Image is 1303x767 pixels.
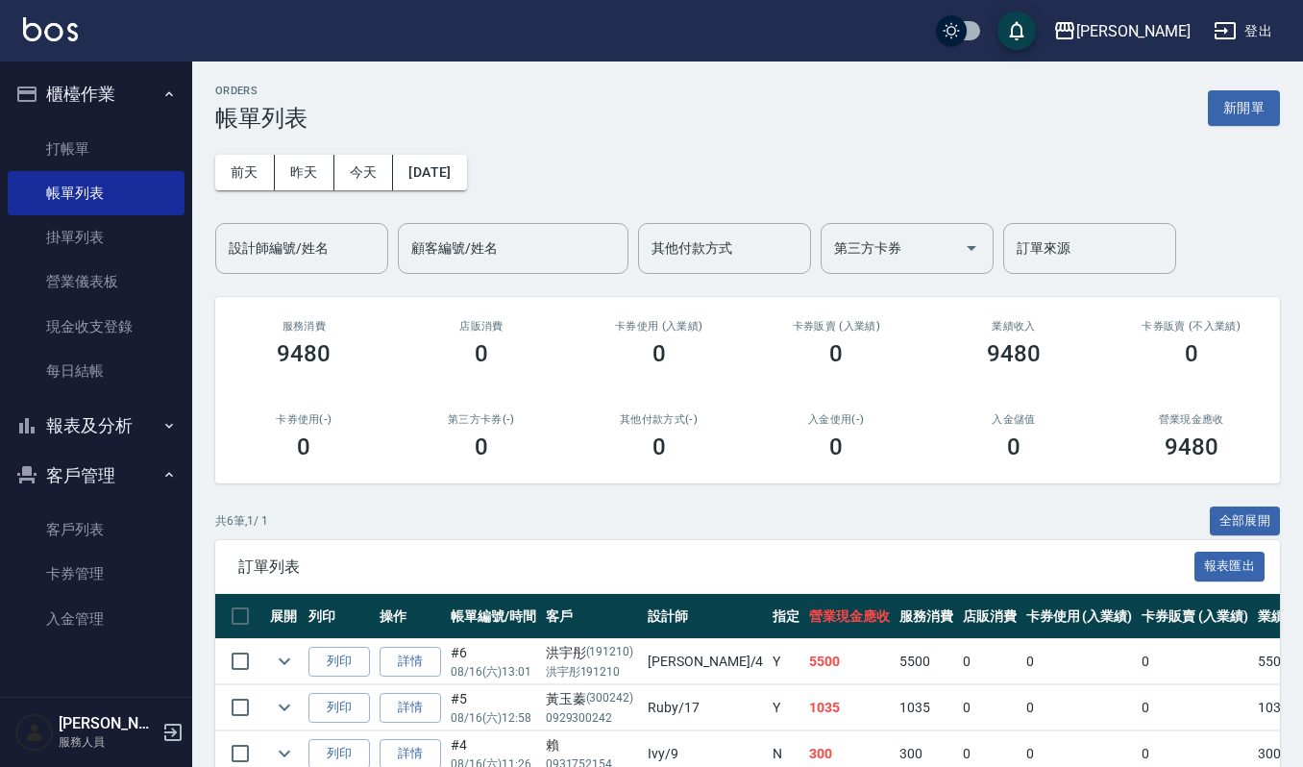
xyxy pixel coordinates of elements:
td: 0 [958,685,1021,730]
td: 0 [1021,639,1138,684]
p: 服務人員 [59,733,157,751]
h2: 卡券販賣 (入業績) [771,320,902,333]
th: 卡券使用 (入業績) [1021,594,1138,639]
h3: 0 [652,340,666,367]
h3: 0 [1007,433,1020,460]
a: 打帳單 [8,127,184,171]
th: 客戶 [541,594,644,639]
button: 昨天 [275,155,334,190]
h3: 0 [652,433,666,460]
th: 列印 [304,594,375,639]
button: 前天 [215,155,275,190]
button: save [997,12,1036,50]
div: 賴 [546,735,639,755]
button: Open [956,233,987,263]
td: 0 [1137,639,1253,684]
button: 今天 [334,155,394,190]
p: 08/16 (六) 12:58 [451,709,536,727]
span: 訂單列表 [238,557,1194,577]
th: 帳單編號/時間 [446,594,541,639]
a: 每日結帳 [8,349,184,393]
button: expand row [270,647,299,676]
h3: 9480 [1165,433,1218,460]
p: 08/16 (六) 13:01 [451,663,536,680]
h3: 0 [475,433,488,460]
a: 入金管理 [8,597,184,641]
td: Y [768,639,804,684]
h3: 0 [475,340,488,367]
button: [PERSON_NAME] [1045,12,1198,51]
th: 營業現金應收 [804,594,895,639]
th: 店販消費 [958,594,1021,639]
h2: ORDERS [215,85,307,97]
div: 洪宇彤 [546,643,639,663]
a: 帳單列表 [8,171,184,215]
h3: 0 [297,433,310,460]
img: Logo [23,17,78,41]
div: [PERSON_NAME] [1076,19,1191,43]
div: 黃玉蓁 [546,689,639,709]
a: 掛單列表 [8,215,184,260]
button: 登出 [1206,13,1280,49]
td: #6 [446,639,541,684]
h3: 0 [1185,340,1198,367]
th: 卡券販賣 (入業績) [1137,594,1253,639]
h2: 其他付款方式(-) [593,413,725,426]
h3: 9480 [277,340,331,367]
h3: 帳單列表 [215,105,307,132]
th: 服務消費 [895,594,958,639]
button: 櫃檯作業 [8,69,184,119]
img: Person [15,713,54,752]
a: 卡券管理 [8,552,184,596]
a: 新開單 [1208,98,1280,116]
h3: 9480 [987,340,1041,367]
td: Y [768,685,804,730]
h2: 第三方卡券(-) [416,413,548,426]
h2: 卡券使用 (入業績) [593,320,725,333]
button: 列印 [308,693,370,723]
td: #5 [446,685,541,730]
button: 報表及分析 [8,401,184,451]
a: 客戶列表 [8,507,184,552]
th: 展開 [265,594,304,639]
h3: 0 [829,433,843,460]
td: 0 [958,639,1021,684]
button: 客戶管理 [8,451,184,501]
h3: 服務消費 [238,320,370,333]
button: 全部展開 [1210,507,1281,536]
p: 0929300242 [546,709,639,727]
th: 操作 [375,594,446,639]
a: 報表匯出 [1194,557,1266,575]
h2: 卡券販賣 (不入業績) [1125,320,1257,333]
p: (191210) [586,643,634,663]
th: 指定 [768,594,804,639]
h3: 0 [829,340,843,367]
a: 現金收支登錄 [8,305,184,349]
button: expand row [270,693,299,722]
h5: [PERSON_NAME] [59,714,157,733]
td: Ruby /17 [643,685,768,730]
button: [DATE] [393,155,466,190]
a: 詳情 [380,693,441,723]
p: (300242) [586,689,634,709]
td: 1035 [895,685,958,730]
a: 營業儀表板 [8,260,184,304]
button: 報表匯出 [1194,552,1266,581]
h2: 營業現金應收 [1125,413,1257,426]
h2: 業績收入 [948,320,1080,333]
p: 共 6 筆, 1 / 1 [215,512,268,530]
a: 詳情 [380,647,441,677]
h2: 店販消費 [416,320,548,333]
td: 1035 [804,685,895,730]
td: [PERSON_NAME] /4 [643,639,768,684]
button: 新開單 [1208,90,1280,126]
h2: 卡券使用(-) [238,413,370,426]
h2: 入金使用(-) [771,413,902,426]
td: 0 [1021,685,1138,730]
td: 0 [1137,685,1253,730]
button: 列印 [308,647,370,677]
td: 5500 [895,639,958,684]
th: 設計師 [643,594,768,639]
p: 洪宇彤191210 [546,663,639,680]
h2: 入金儲值 [948,413,1080,426]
